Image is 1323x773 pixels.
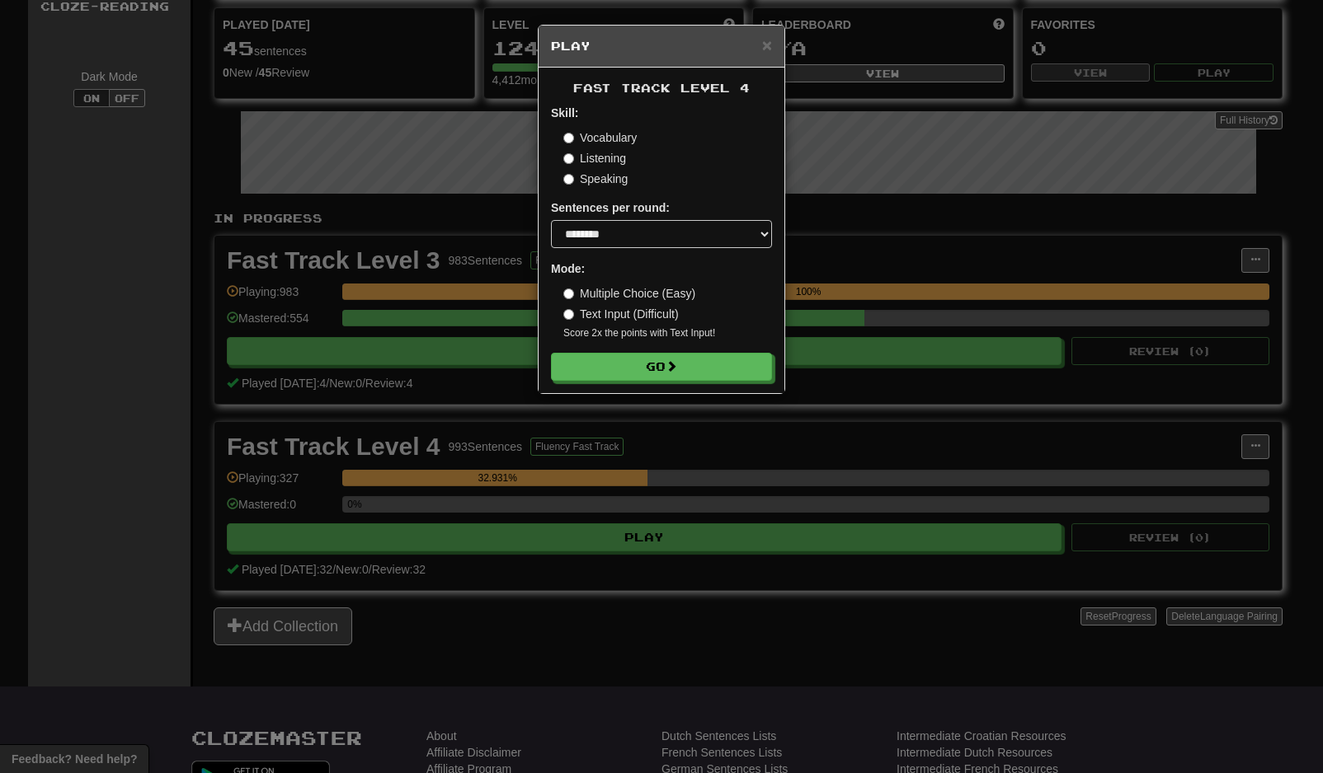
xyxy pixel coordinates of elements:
[563,326,772,340] small: Score 2x the points with Text Input !
[563,171,628,187] label: Speaking
[563,306,679,322] label: Text Input (Difficult)
[563,150,626,166] label: Listening
[762,35,772,54] span: ×
[551,106,578,119] strong: Skill:
[563,153,574,164] input: Listening
[563,285,695,302] label: Multiple Choice (Easy)
[563,174,574,185] input: Speaking
[563,309,574,320] input: Text Input (Difficult)
[762,36,772,54] button: Close
[563,129,637,146] label: Vocabulary
[563,288,574,299] input: Multiple Choice (Easy)
[551,199,670,216] label: Sentences per round:
[551,262,585,275] strong: Mode:
[573,81,750,95] span: Fast Track Level 4
[551,38,772,54] h5: Play
[551,353,772,381] button: Go
[563,133,574,143] input: Vocabulary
